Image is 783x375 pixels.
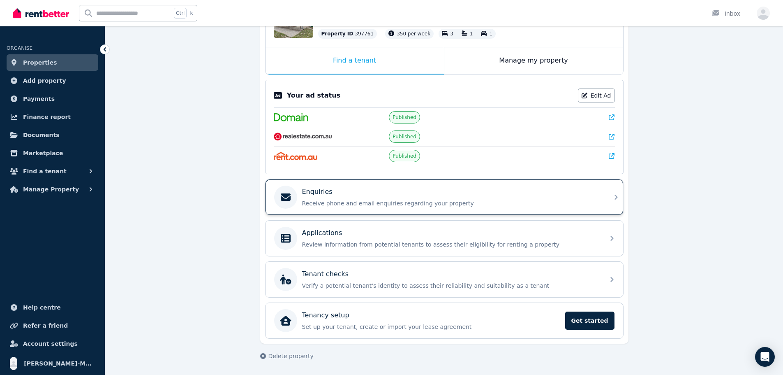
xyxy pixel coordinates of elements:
[7,299,98,316] a: Help centre
[23,76,66,86] span: Add property
[7,163,98,179] button: Find a tenant
[302,240,600,249] p: Review information from potential tenants to assess their eligibility for renting a property
[444,47,623,75] div: Manage my property
[23,112,71,122] span: Finance report
[190,10,193,16] span: k
[23,303,61,312] span: Help centre
[266,47,444,75] div: Find a tenant
[13,7,69,19] img: RentBetter
[174,8,187,19] span: Ctrl
[302,228,342,238] p: Applications
[7,145,98,161] a: Marketplace
[266,221,623,256] a: ApplicationsReview information from potential tenants to assess their eligibility for renting a p...
[23,94,55,104] span: Payments
[7,181,98,198] button: Manage Property
[302,187,333,197] p: Enquiries
[302,199,600,207] p: Receive phone and email enquiries regarding your property
[23,184,79,194] span: Manage Property
[23,148,63,158] span: Marketplace
[24,359,95,368] span: [PERSON_NAME]-May [PERSON_NAME]
[393,133,416,140] span: Published
[393,153,416,159] span: Published
[302,282,600,290] p: Verify a potential tenant's identity to assess their reliability and suitability as a tenant
[268,352,314,360] span: Delete property
[274,152,318,160] img: Rent.com.au
[23,58,57,68] span: Properties
[266,262,623,297] a: Tenant checksVerify a potential tenant's identity to assess their reliability and suitability as ...
[7,109,98,125] a: Finance report
[274,133,333,141] img: RealEstate.com.au
[7,91,98,107] a: Payments
[7,127,98,143] a: Documents
[7,72,98,89] a: Add property
[302,323,560,331] p: Set up your tenant, create or import your lease agreement
[489,31,492,37] span: 1
[565,312,614,330] span: Get started
[274,113,308,121] img: Domain.com.au
[578,89,615,102] a: Edit Ad
[470,31,473,37] span: 1
[7,54,98,71] a: Properties
[23,321,68,331] span: Refer a friend
[755,347,775,367] div: Open Intercom Messenger
[23,339,78,349] span: Account settings
[287,91,340,100] p: Your ad status
[302,269,349,279] p: Tenant checks
[711,9,740,18] div: Inbox
[266,179,623,215] a: EnquiriesReceive phone and email enquiries regarding your property
[302,310,349,320] p: Tenancy setup
[397,31,430,37] span: 350 per week
[393,114,416,121] span: Published
[321,30,353,37] span: Property ID
[260,352,314,360] button: Delete property
[23,166,67,176] span: Find a tenant
[23,130,60,140] span: Documents
[266,303,623,338] a: Tenancy setupSet up your tenant, create or import your lease agreementGet started
[450,31,453,37] span: 3
[7,45,32,51] span: ORGANISE
[7,335,98,352] a: Account settings
[7,317,98,334] a: Refer a friend
[318,29,377,39] div: : 397761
